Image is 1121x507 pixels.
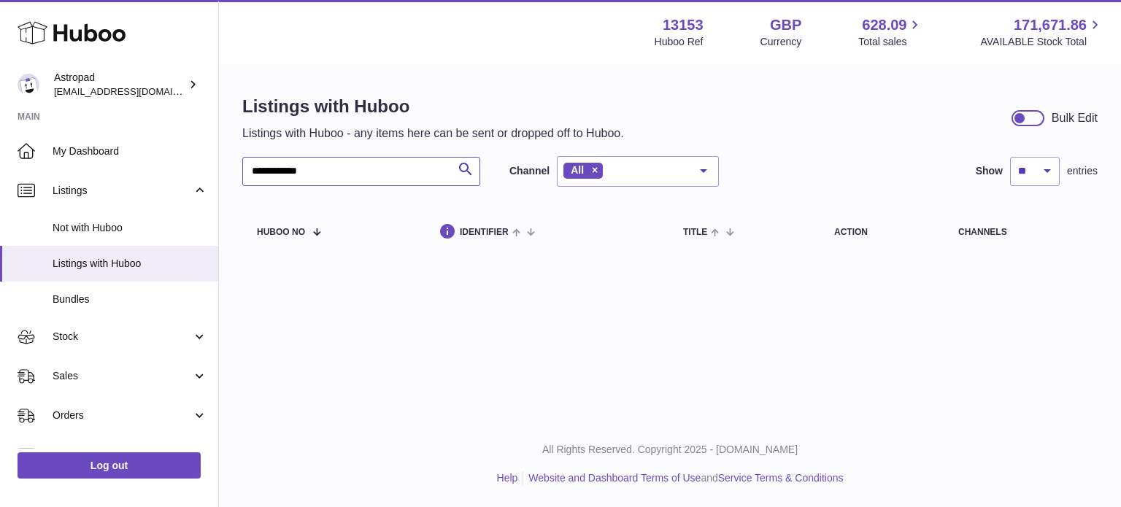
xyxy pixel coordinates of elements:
label: Channel [509,164,550,178]
span: title [683,228,707,237]
div: action [834,228,929,237]
span: entries [1067,164,1098,178]
a: Service Terms & Conditions [718,472,844,484]
span: Usage [53,448,207,462]
span: Listings with Huboo [53,257,207,271]
span: Not with Huboo [53,221,207,235]
h1: Listings with Huboo [242,95,624,118]
a: 171,671.86 AVAILABLE Stock Total [980,15,1103,49]
span: 171,671.86 [1014,15,1087,35]
div: Currency [760,35,802,49]
span: Sales [53,369,192,383]
div: Bulk Edit [1052,110,1098,126]
img: internalAdmin-13153@internal.huboo.com [18,74,39,96]
span: AVAILABLE Stock Total [980,35,1103,49]
span: Orders [53,409,192,422]
strong: GBP [770,15,801,35]
div: Huboo Ref [655,35,704,49]
span: Stock [53,330,192,344]
strong: 13153 [663,15,704,35]
div: channels [958,228,1083,237]
span: My Dashboard [53,144,207,158]
span: Total sales [858,35,923,49]
a: Log out [18,452,201,479]
label: Show [976,164,1003,178]
li: and [523,471,843,485]
span: Huboo no [257,228,305,237]
p: All Rights Reserved. Copyright 2025 - [DOMAIN_NAME] [231,443,1109,457]
a: 628.09 Total sales [858,15,923,49]
span: Listings [53,184,192,198]
span: Bundles [53,293,207,306]
span: 628.09 [862,15,906,35]
span: identifier [460,228,509,237]
span: All [571,164,584,176]
div: Astropad [54,71,185,98]
p: Listings with Huboo - any items here can be sent or dropped off to Huboo. [242,125,624,142]
span: [EMAIL_ADDRESS][DOMAIN_NAME] [54,85,215,97]
a: Help [497,472,518,484]
a: Website and Dashboard Terms of Use [528,472,701,484]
